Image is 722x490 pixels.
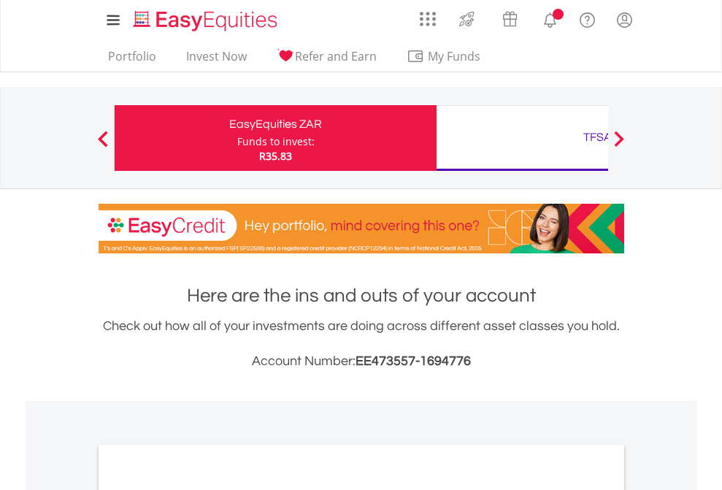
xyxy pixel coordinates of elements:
span: R35.83 [259,149,292,163]
img: EasyCredit Promotion Banner [99,204,624,253]
span: Refer and Earn [295,48,377,64]
a: AppsGrid [410,4,445,27]
a: Invest Now [180,49,253,72]
a: Notifications [531,4,569,33]
img: EasyEquities_Logo.png [131,9,283,33]
div: Funds to invest: [237,134,315,149]
a: FAQ's and Support [569,4,606,33]
a: Vouchers [488,4,531,31]
button: Next [604,138,634,153]
img: vouchers-v2.svg [498,7,522,31]
span: EE473557-1694776 [356,354,471,368]
img: thrive-v2.svg [455,7,479,31]
h1: Here are the ins and outs of your account [99,283,624,309]
a: Refer and Earn [271,49,383,72]
img: grid-menu-icon.svg [420,11,436,27]
a: Portfolio [102,49,162,72]
a: My Profile [606,4,643,36]
h3: Account Number: [99,351,624,372]
div: Check out how all of your investments are doing across different asset classes you hold. [99,316,624,372]
a: Home page [128,4,283,33]
button: Previous [88,138,118,153]
span: My Funds [407,47,502,66]
div: EasyEquities ZAR [123,114,428,134]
